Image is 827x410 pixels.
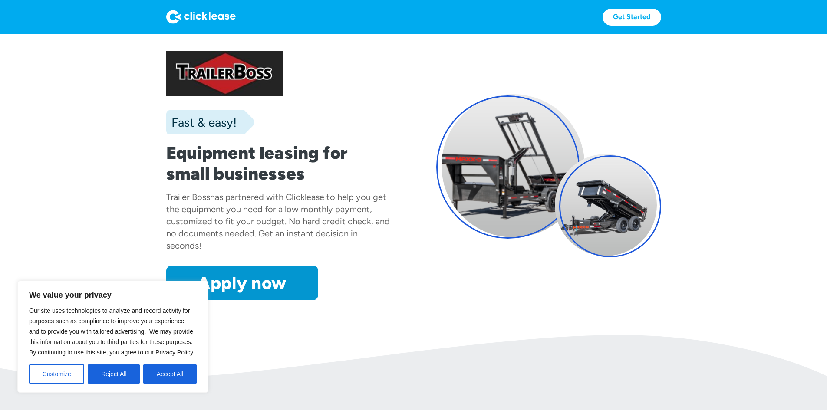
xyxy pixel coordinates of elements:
[166,10,236,24] img: Logo
[29,364,84,384] button: Customize
[17,281,208,393] div: We value your privacy
[29,290,197,300] p: We value your privacy
[166,142,391,184] h1: Equipment leasing for small businesses
[88,364,140,384] button: Reject All
[143,364,197,384] button: Accept All
[29,307,194,356] span: Our site uses technologies to analyze and record activity for purposes such as compliance to impr...
[166,192,390,251] div: has partnered with Clicklease to help you get the equipment you need for a low monthly payment, c...
[166,266,318,300] a: Apply now
[166,192,210,202] div: Trailer Boss
[166,114,237,131] div: Fast & easy!
[603,9,661,26] a: Get Started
